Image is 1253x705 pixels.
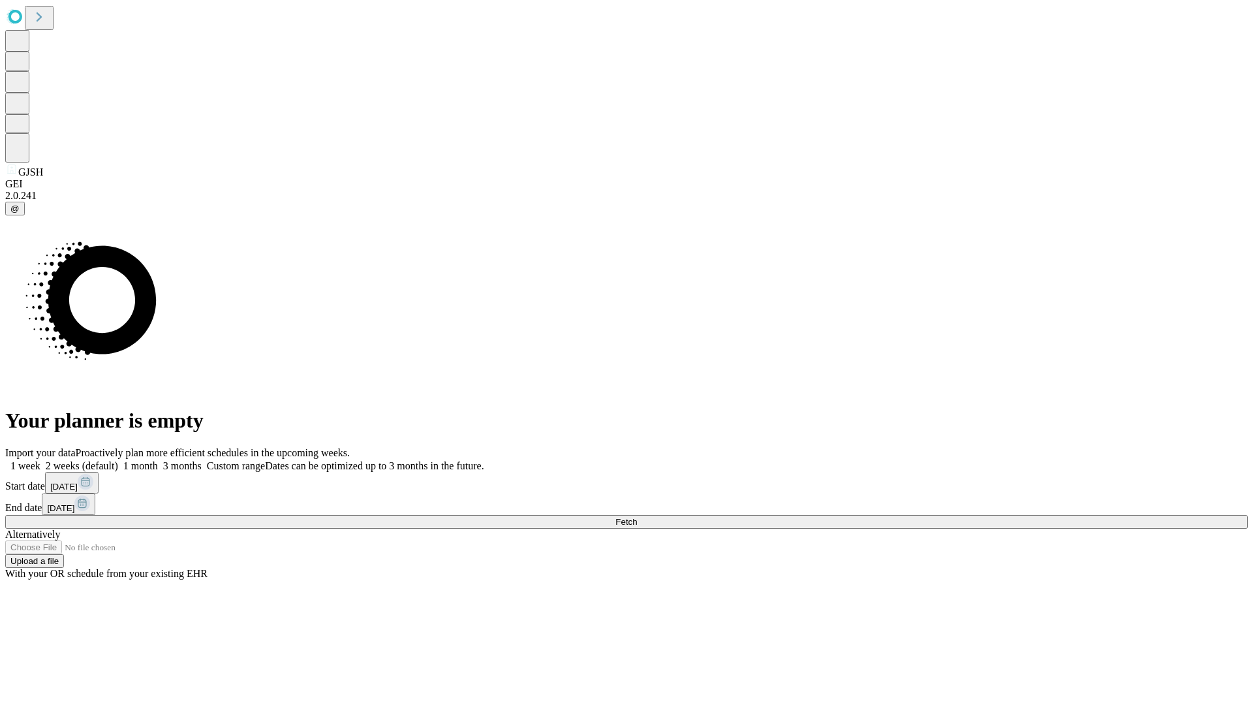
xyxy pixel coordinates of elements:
span: [DATE] [50,482,78,492]
div: 2.0.241 [5,190,1248,202]
span: @ [10,204,20,213]
span: [DATE] [47,503,74,513]
button: Upload a file [5,554,64,568]
span: 3 months [163,460,202,471]
span: GJSH [18,166,43,178]
span: 2 weeks (default) [46,460,118,471]
div: End date [5,493,1248,515]
span: Custom range [207,460,265,471]
div: Start date [5,472,1248,493]
button: @ [5,202,25,215]
span: Dates can be optimized up to 3 months in the future. [265,460,484,471]
span: 1 week [10,460,40,471]
span: Alternatively [5,529,60,540]
span: With your OR schedule from your existing EHR [5,568,208,579]
button: [DATE] [45,472,99,493]
span: Fetch [615,517,637,527]
button: Fetch [5,515,1248,529]
div: GEI [5,178,1248,190]
span: 1 month [123,460,158,471]
h1: Your planner is empty [5,409,1248,433]
button: [DATE] [42,493,95,515]
span: Import your data [5,447,76,458]
span: Proactively plan more efficient schedules in the upcoming weeks. [76,447,350,458]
